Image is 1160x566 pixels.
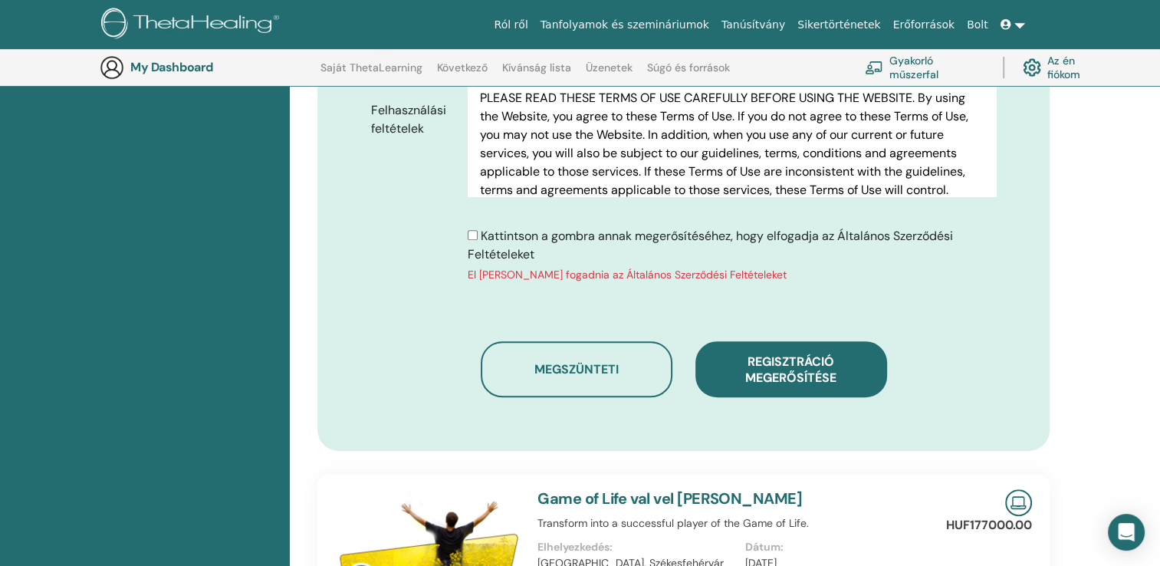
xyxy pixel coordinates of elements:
[468,228,953,262] span: Kattintson a gombra annak megerősítéséhez, hogy elfogadja az Általános Szerződési Feltételeket
[865,51,984,84] a: Gyakorló műszerfal
[537,539,735,555] p: Elhelyezkedés:
[437,61,488,86] a: Következő
[468,267,996,283] div: El [PERSON_NAME] fogadnia az Általános Szerződési Feltételeket
[1108,514,1145,551] div: Open Intercom Messenger
[586,61,633,86] a: Üzenetek
[101,8,284,42] img: logo.png
[130,60,284,74] h3: My Dashboard
[745,539,943,555] p: Dátum:
[481,341,672,397] button: Megszünteti
[791,11,886,39] a: Sikertörténetek
[320,61,422,86] a: Saját ThetaLearning
[961,11,994,39] a: Bolt
[1023,54,1041,81] img: cog.svg
[695,341,887,397] button: Regisztráció megerősítése
[745,354,836,386] span: Regisztráció megerősítése
[647,61,730,86] a: Súgó és források
[537,489,802,508] a: Game of Life val vel [PERSON_NAME]
[534,11,715,39] a: Tanfolyamok és szemináriumok
[100,55,124,80] img: generic-user-icon.jpg
[887,11,961,39] a: Erőforrások
[488,11,534,39] a: Ról ről
[480,89,984,199] p: PLEASE READ THESE TERMS OF USE CAREFULLY BEFORE USING THE WEBSITE. By using the Website, you agre...
[534,361,619,377] span: Megszünteti
[360,96,468,143] label: Felhasználási feltételek
[1023,51,1110,84] a: Az én fiókom
[537,515,952,531] p: Transform into a successful player of the Game of Life.
[502,61,571,86] a: Kívánság lista
[1005,489,1032,516] img: Live Online Seminar
[946,516,1032,535] p: HUF177000.00
[715,11,791,39] a: Tanúsítvány
[865,61,883,74] img: chalkboard-teacher.svg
